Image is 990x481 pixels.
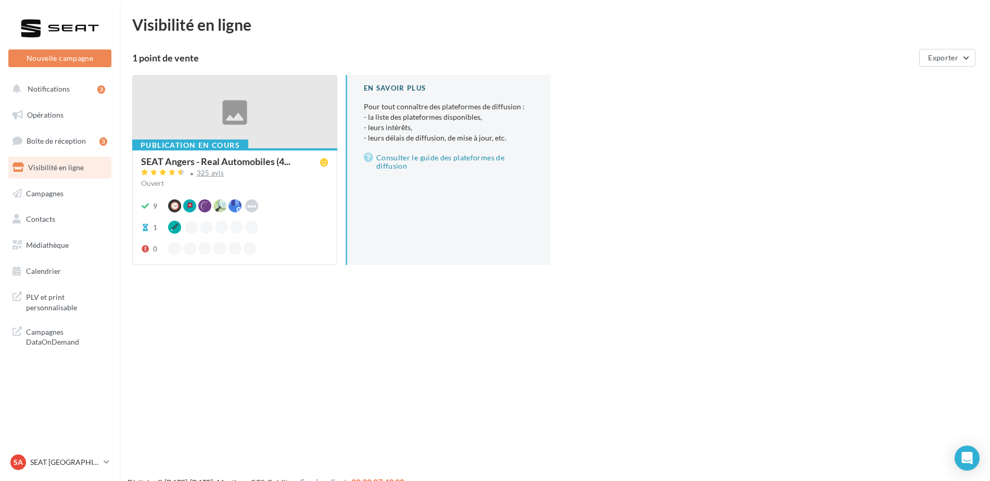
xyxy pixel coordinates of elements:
p: SEAT [GEOGRAPHIC_DATA] [30,457,99,467]
div: Open Intercom Messenger [955,446,980,471]
span: Visibilité en ligne [28,163,84,172]
span: Boîte de réception [27,136,86,145]
span: Opérations [27,110,64,119]
span: Calendrier [26,267,61,275]
a: Calendrier [6,260,113,282]
a: Boîte de réception3 [6,130,113,152]
div: 1 point de vente [132,53,915,62]
span: Médiathèque [26,240,69,249]
span: Campagnes [26,188,64,197]
a: Contacts [6,208,113,230]
div: 325 avis [197,170,224,176]
span: SA [14,457,23,467]
span: Exporter [928,53,958,62]
span: Notifications [28,84,70,93]
li: - leurs délais de diffusion, de mise à jour, etc. [364,133,534,143]
div: 0 [153,244,157,254]
li: - leurs intérêts, [364,122,534,133]
span: Campagnes DataOnDemand [26,325,107,347]
div: 3 [99,137,107,146]
a: PLV et print personnalisable [6,286,113,317]
span: Ouvert [141,179,164,187]
div: En savoir plus [364,83,534,93]
span: PLV et print personnalisable [26,290,107,312]
button: Exporter [919,49,975,67]
div: 1 [153,222,157,233]
div: 3 [97,85,105,94]
a: Visibilité en ligne [6,157,113,179]
a: 325 avis [141,168,328,180]
a: Opérations [6,104,113,126]
li: - la liste des plateformes disponibles, [364,112,534,122]
a: Campagnes [6,183,113,205]
a: SA SEAT [GEOGRAPHIC_DATA] [8,452,111,472]
div: Publication en cours [132,140,248,151]
a: Médiathèque [6,234,113,256]
div: Visibilité en ligne [132,17,978,32]
span: Contacts [26,214,55,223]
a: Consulter le guide des plateformes de diffusion [364,151,534,172]
div: 9 [153,201,157,211]
span: SEAT Angers - Real Automobiles (4... [141,157,290,166]
a: Campagnes DataOnDemand [6,321,113,351]
button: Notifications 3 [6,78,109,100]
p: Pour tout connaître des plateformes de diffusion : [364,102,534,143]
button: Nouvelle campagne [8,49,111,67]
